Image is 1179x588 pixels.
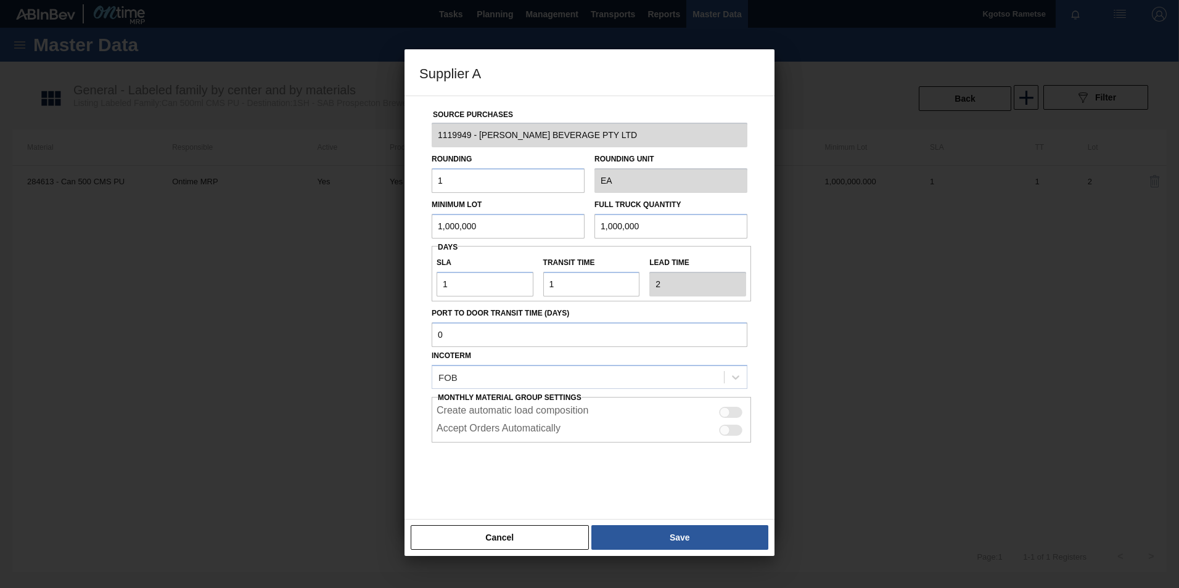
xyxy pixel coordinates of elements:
h3: Supplier A [405,49,774,96]
label: Create automatic load composition [437,405,588,420]
div: FOB [438,372,458,382]
label: Rounding [432,155,472,163]
label: Port to Door Transit Time (days) [432,304,747,322]
label: Accept Orders Automatically [437,423,561,438]
label: Transit time [543,254,640,272]
button: Cancel [411,525,589,550]
label: Rounding Unit [594,150,747,168]
div: This configuration enables automatic acceptance of the order on the supplier side [432,420,751,438]
label: Incoterm [432,351,471,360]
label: Minimum Lot [432,200,482,209]
label: SLA [437,254,533,272]
div: This setting enables the automatic creation of load composition on the supplier side if the order... [432,402,751,420]
label: Source Purchases [433,110,513,119]
button: Save [591,525,768,550]
span: Days [438,243,458,251]
span: Monthly Material Group Settings [438,393,581,402]
label: Lead time [649,254,746,272]
label: Full Truck Quantity [594,200,681,209]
